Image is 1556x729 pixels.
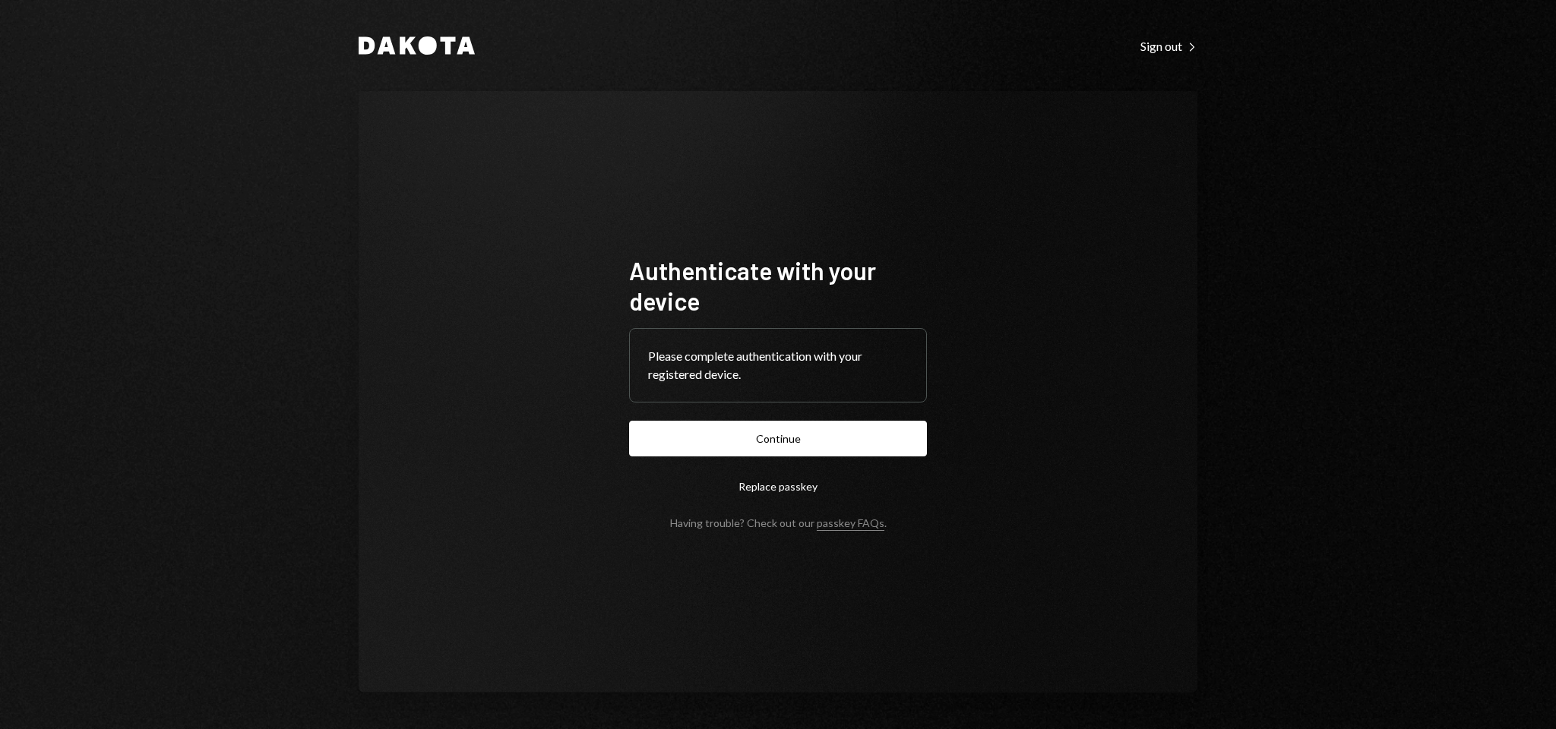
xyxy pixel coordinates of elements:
[629,421,927,456] button: Continue
[1140,37,1197,54] a: Sign out
[648,347,908,383] div: Please complete authentication with your registered device.
[817,516,884,531] a: passkey FAQs
[629,469,927,504] button: Replace passkey
[629,255,927,316] h1: Authenticate with your device
[1140,39,1197,54] div: Sign out
[670,516,887,529] div: Having trouble? Check out our .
